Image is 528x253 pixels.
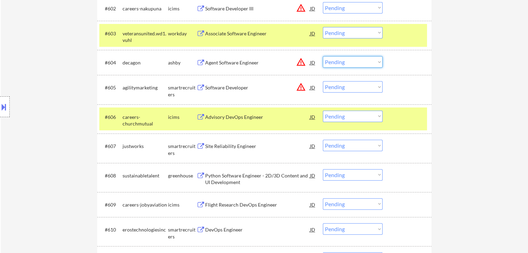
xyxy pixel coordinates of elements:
div: JD [309,198,316,211]
div: ashby [168,59,196,66]
div: smartrecruiters [168,143,196,156]
div: smartrecruiters [168,226,196,240]
div: #610 [105,226,117,233]
div: Flight Research DevOps Engineer [205,201,310,208]
div: Software Developer [205,84,310,91]
div: DevOps Engineer [205,226,310,233]
div: icims [168,5,196,12]
div: agilitymarketing [123,84,168,91]
div: Software Developer III [205,5,310,12]
div: careers-churchmutual [123,114,168,127]
div: workday [168,30,196,37]
button: warning_amber [296,3,306,13]
div: careers-jobyaviation [123,201,168,208]
div: careers-nakupuna [123,5,168,12]
div: justworks [123,143,168,150]
div: Agent Software Engineer [205,59,310,66]
div: JD [309,140,316,152]
div: sustainabletalent [123,172,168,179]
div: JD [309,56,316,69]
div: Python Software Engineer - 2D/3D Content and UI Development [205,172,310,186]
div: JD [309,223,316,236]
div: JD [309,169,316,182]
div: JD [309,111,316,123]
div: Associate Software Engineer [205,30,310,37]
div: greenhouse [168,172,196,179]
div: JD [309,81,316,94]
div: #608 [105,172,117,179]
div: JD [309,2,316,15]
div: icims [168,114,196,121]
div: decagon [123,59,168,66]
div: smartrecruiters [168,84,196,98]
div: veteransunited.wd1.vuhl [123,30,168,44]
div: Advisory DevOps Engineer [205,114,310,121]
div: erostechnologiesinc [123,226,168,233]
div: #602 [105,5,117,12]
div: #609 [105,201,117,208]
div: JD [309,27,316,40]
div: Site Reliability Engineer [205,143,310,150]
div: icims [168,201,196,208]
button: warning_amber [296,82,306,92]
div: #603 [105,30,117,37]
button: warning_amber [296,57,306,67]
